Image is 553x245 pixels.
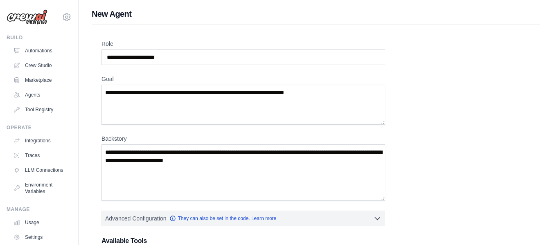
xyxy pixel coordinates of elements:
[7,124,72,131] div: Operate
[10,231,72,244] a: Settings
[105,214,166,223] span: Advanced Configuration
[102,40,385,48] label: Role
[10,134,72,147] a: Integrations
[10,59,72,72] a: Crew Studio
[7,34,72,41] div: Build
[10,216,72,229] a: Usage
[10,88,72,101] a: Agents
[10,44,72,57] a: Automations
[10,103,72,116] a: Tool Registry
[102,75,385,83] label: Goal
[92,8,540,20] h1: New Agent
[10,74,72,87] a: Marketplace
[7,9,47,25] img: Logo
[169,215,276,222] a: They can also be set in the code. Learn more
[10,164,72,177] a: LLM Connections
[7,206,72,213] div: Manage
[10,178,72,198] a: Environment Variables
[102,135,385,143] label: Backstory
[10,149,72,162] a: Traces
[102,211,385,226] button: Advanced Configuration They can also be set in the code. Learn more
